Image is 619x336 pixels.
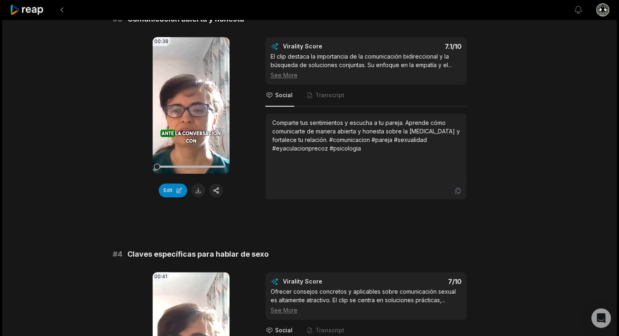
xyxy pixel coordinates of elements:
[374,277,462,286] div: 7 /10
[159,183,187,197] button: Edit
[275,91,293,99] span: Social
[271,52,462,79] div: El clip destaca la importancia de la comunicación bidireccional y la búsqueda de soluciones conju...
[153,37,230,174] video: Your browser does not support mp4 format.
[283,277,370,286] div: Virality Score
[591,308,611,328] div: Open Intercom Messenger
[265,85,467,107] nav: Tabs
[113,249,122,260] span: # 4
[272,118,460,153] div: Comparte tus sentimientos y escucha a tu pareja. Aprende cómo comunicarte de manera abierta y hon...
[283,42,370,50] div: Virality Score
[127,249,269,260] span: Claves específicas para hablar de sexo
[271,287,462,314] div: Ofrecer consejos concretos y aplicables sobre comunicación sexual es altamente atractivo. El clip...
[271,306,462,314] div: See More
[275,326,293,334] span: Social
[271,71,462,79] div: See More
[315,91,344,99] span: Transcript
[315,326,344,334] span: Transcript
[374,42,462,50] div: 7.1 /10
